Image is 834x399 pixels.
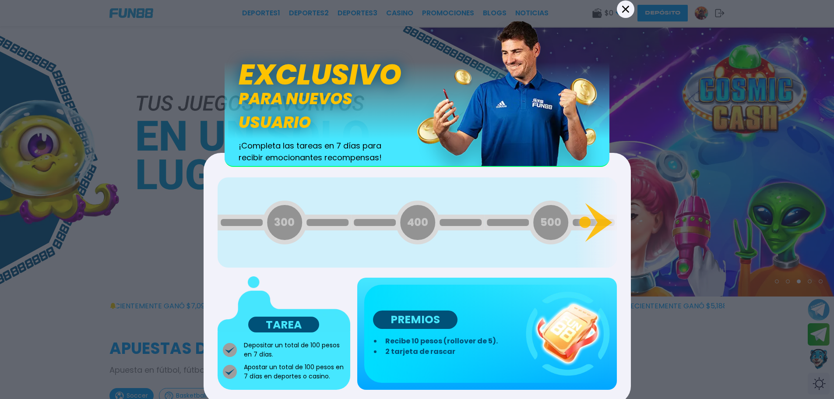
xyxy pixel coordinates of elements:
span: 500 [540,214,561,230]
span: ¡Completa las tareas en 7 días para recibir emocionantes recompensas! [239,140,391,163]
img: fun88_task-3d54b5a9.webp [526,292,610,376]
img: banner_image-fb94e3f3.webp [417,18,609,166]
span: Exclusivo [239,53,401,96]
p: Depositar un total de 100 pesos en 7 días. [244,341,345,359]
span: 300 [274,214,295,230]
p: Apostar un total de 100 pesos en 7 días en deportes o casino. [244,363,345,381]
li: 2 tarjeta de rascar [382,346,520,357]
img: ZfJrG+Mrt4kE6IqiwAAA== [218,276,351,332]
p: TAREA [248,317,319,332]
span: para nuevos usuario [239,87,417,134]
span: 400 [407,214,428,230]
li: Recibe 10 pesos (rollover de 5). [382,336,520,346]
p: PREMIOS [373,311,457,329]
